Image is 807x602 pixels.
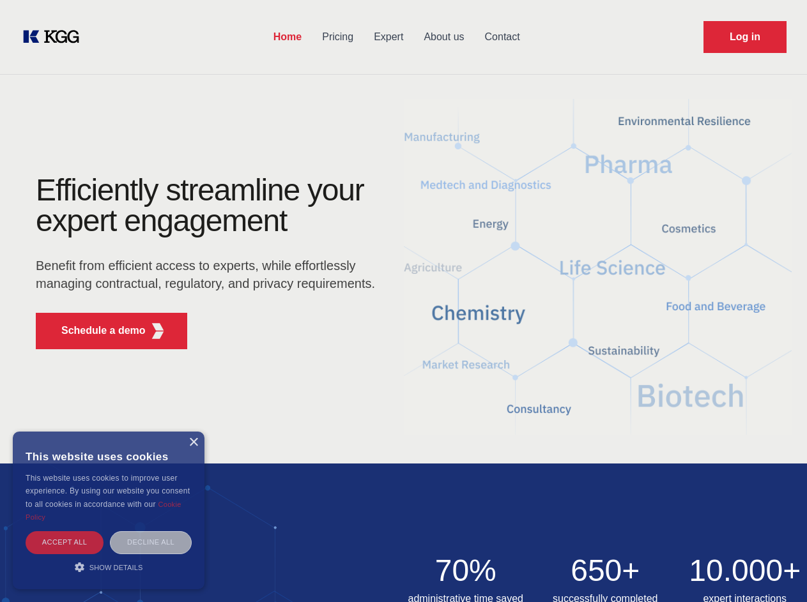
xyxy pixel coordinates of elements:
a: KOL Knowledge Platform: Talk to Key External Experts (KEE) [20,27,89,47]
div: Close [188,438,198,448]
a: Cookie Policy [26,500,181,521]
h2: 650+ [543,555,668,586]
a: Contact [475,20,530,54]
a: Request Demo [703,21,787,53]
p: Benefit from efficient access to experts, while effortlessly managing contractual, regulatory, an... [36,257,383,292]
p: Schedule a demo [61,323,146,338]
div: Decline all [110,531,192,553]
img: KGG Fifth Element RED [150,323,166,339]
h1: Efficiently streamline your expert engagement [36,175,383,236]
a: About us [413,20,474,54]
div: Show details [26,561,192,573]
img: KGG Fifth Element RED [404,83,792,451]
a: Expert [364,20,413,54]
span: This website uses cookies to improve user experience. By using our website you consent to all coo... [26,474,190,509]
a: Home [263,20,312,54]
div: This website uses cookies [26,441,192,472]
h2: 70% [404,555,528,586]
span: Show details [89,564,143,571]
div: Accept all [26,531,104,553]
button: Schedule a demoKGG Fifth Element RED [36,313,187,349]
a: Pricing [312,20,364,54]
